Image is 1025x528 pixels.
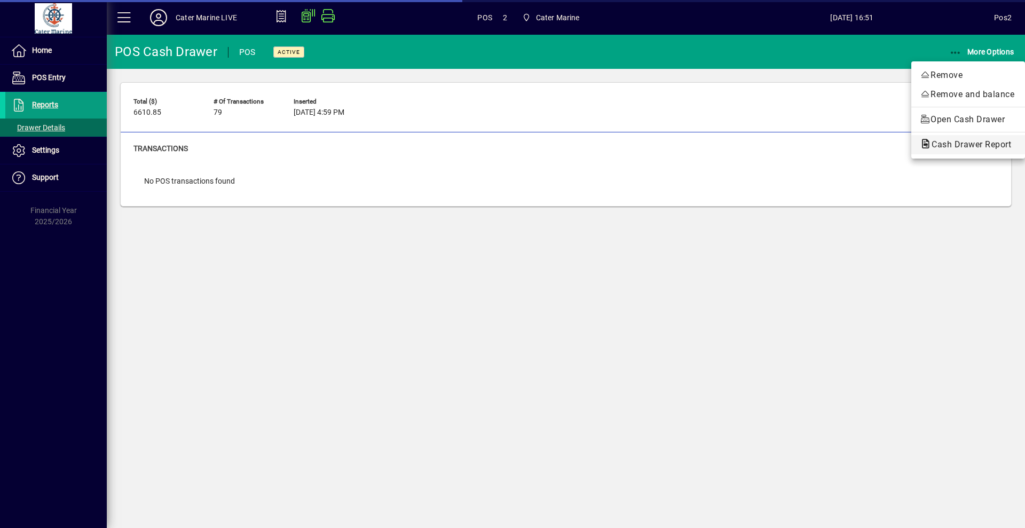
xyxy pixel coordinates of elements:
[920,139,1016,149] span: Cash Drawer Report
[911,66,1025,85] button: Remove
[911,85,1025,104] button: Remove and balance
[920,88,1016,101] span: Remove and balance
[920,69,1016,82] span: Remove
[920,113,1016,126] span: Open Cash Drawer
[911,110,1025,129] button: Open Cash Drawer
